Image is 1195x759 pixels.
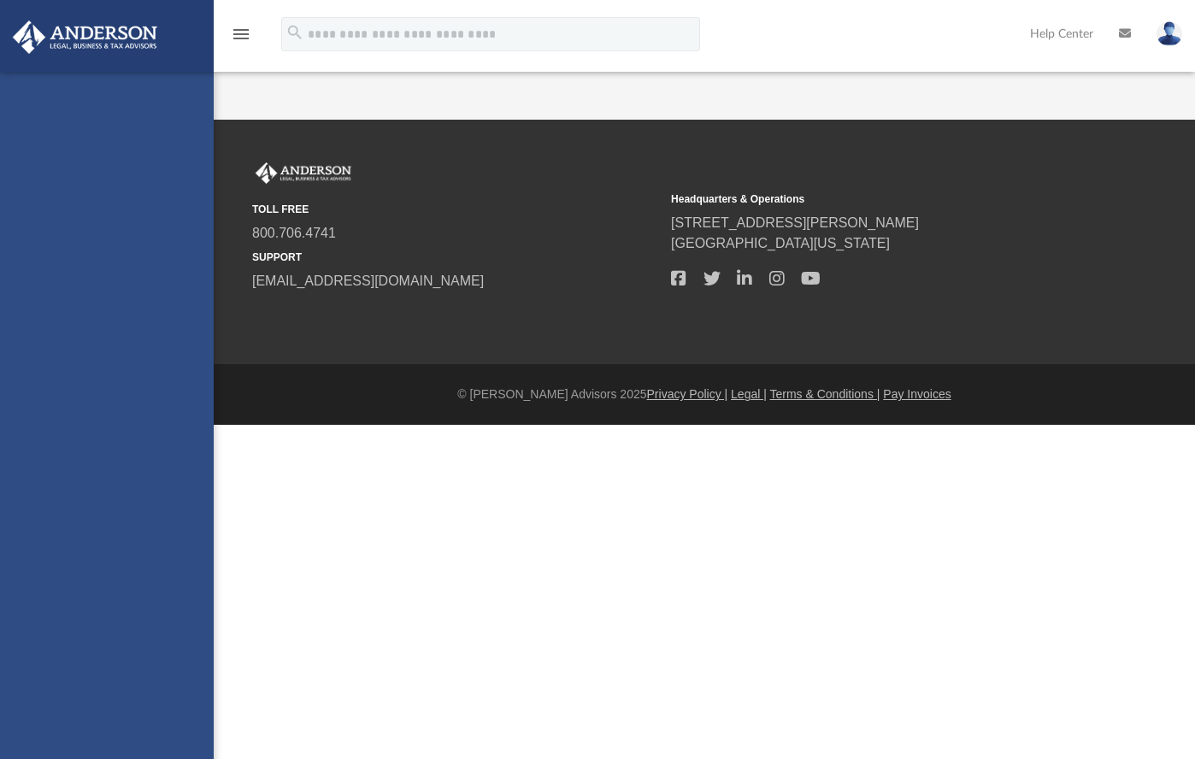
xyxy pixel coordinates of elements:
[671,215,919,230] a: [STREET_ADDRESS][PERSON_NAME]
[671,236,890,250] a: [GEOGRAPHIC_DATA][US_STATE]
[883,387,951,401] a: Pay Invoices
[252,250,659,265] small: SUPPORT
[214,385,1195,403] div: © [PERSON_NAME] Advisors 2025
[231,24,251,44] i: menu
[286,23,304,42] i: search
[252,226,336,240] a: 800.706.4741
[8,21,162,54] img: Anderson Advisors Platinum Portal
[731,387,767,401] a: Legal |
[231,32,251,44] a: menu
[252,274,484,288] a: [EMAIL_ADDRESS][DOMAIN_NAME]
[770,387,880,401] a: Terms & Conditions |
[671,191,1078,207] small: Headquarters & Operations
[647,387,728,401] a: Privacy Policy |
[252,162,355,185] img: Anderson Advisors Platinum Portal
[1157,21,1182,46] img: User Pic
[252,202,659,217] small: TOLL FREE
